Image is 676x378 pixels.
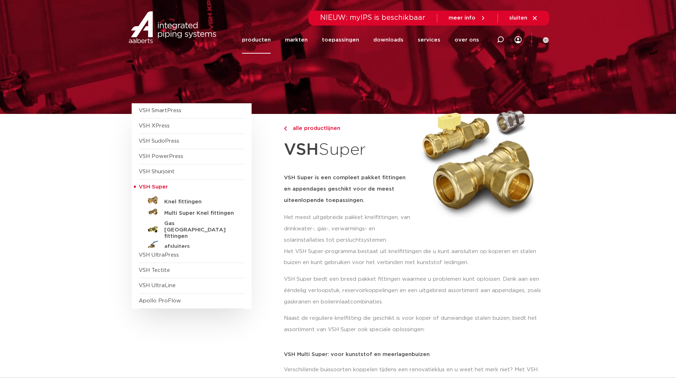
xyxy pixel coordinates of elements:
[509,15,538,21] a: sluiten
[509,15,527,21] span: sluiten
[139,123,170,128] a: VSH XPress
[284,352,545,357] p: VSH Multi Super: voor kunststof en meerlagenbuizen
[284,212,412,246] p: Het meest uitgebreide pakket knelfittingen, van drinkwater-, gas-, verwarmings- en solarinstallat...
[285,26,308,54] a: markten
[139,184,168,190] span: VSH Super
[164,210,235,217] h5: Multi Super Knel fittingen
[515,32,522,48] div: my IPS
[373,26,403,54] a: downloads
[139,283,176,288] a: VSH UltraLine
[139,169,175,174] a: VSH Shurjoint
[139,218,244,240] a: Gas [GEOGRAPHIC_DATA] fittingen
[322,26,359,54] a: toepassingen
[242,26,271,54] a: producten
[164,199,235,205] h5: Knel fittingen
[284,172,412,206] h5: VSH Super is een compleet pakket fittingen en appendages geschikt voor de meest uiteenlopende toe...
[164,220,235,240] h5: Gas [GEOGRAPHIC_DATA] fittingen
[139,268,170,273] a: VSH Tectite
[284,124,412,133] a: alle productlijnen
[164,243,235,250] h5: afsluiters
[455,26,479,54] a: over ons
[139,252,179,258] a: VSH UltraPress
[284,246,545,269] p: Het VSH Super-programma bestaat uit knelfittingen die u kunt aansluiten op koperen en stalen buiz...
[139,138,179,144] a: VSH SudoPress
[284,136,412,164] h1: Super
[288,126,340,131] span: alle productlijnen
[284,313,545,335] p: Naast de reguliere knelfitting die geschikt is voor koper of dunwandige stalen buizen, biedt het ...
[139,206,244,218] a: Multi Super Knel fittingen
[284,126,287,131] img: chevron-right.svg
[242,26,479,54] nav: Menu
[284,142,319,158] strong: VSH
[449,15,486,21] a: meer info
[320,14,425,21] span: NIEUW: myIPS is beschikbaar
[139,154,183,159] a: VSH PowerPress
[284,274,545,308] p: VSH Super biedt een breed pakket fittingen waarmee u problemen kunt oplossen. Denk aan een ééndel...
[139,195,244,206] a: Knel fittingen
[139,240,244,251] a: afsluiters
[139,298,181,303] a: Apollo ProFlow
[139,108,181,113] a: VSH SmartPress
[449,15,476,21] span: meer info
[418,26,440,54] a: services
